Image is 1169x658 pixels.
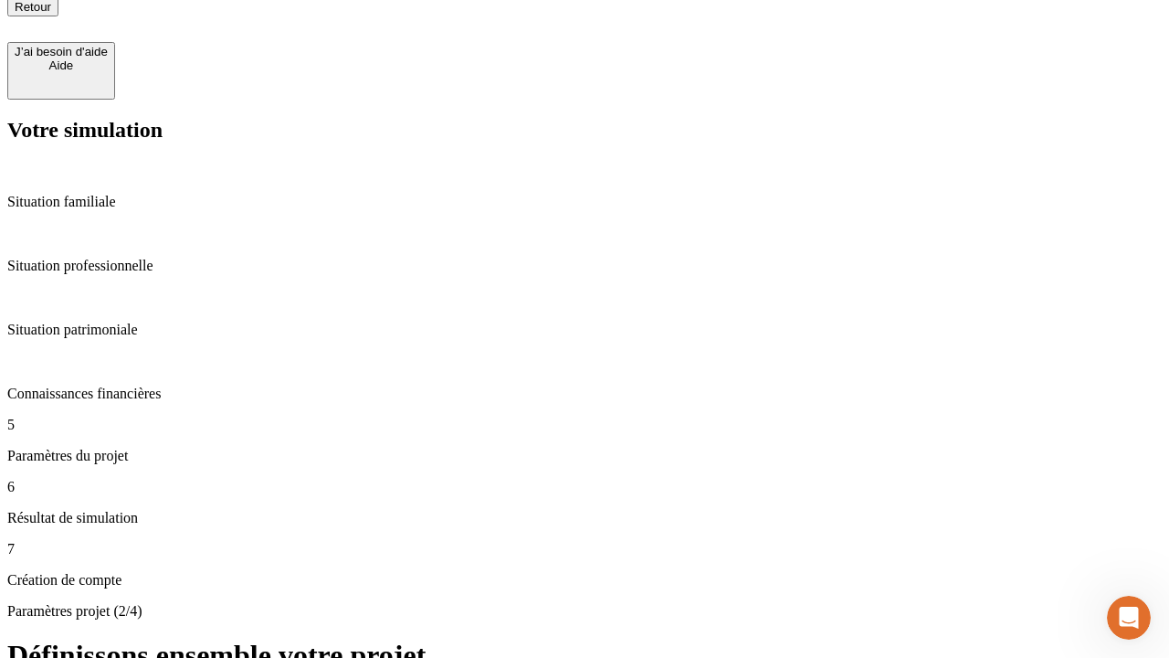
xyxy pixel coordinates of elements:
[7,448,1162,464] p: Paramètres du projet
[1107,596,1151,640] iframe: Intercom live chat
[7,386,1162,402] p: Connaissances financières
[7,258,1162,274] p: Situation professionnelle
[7,322,1162,338] p: Situation patrimoniale
[7,479,1162,495] p: 6
[7,118,1162,143] h2: Votre simulation
[15,45,108,58] div: J’ai besoin d'aide
[15,58,108,72] div: Aide
[7,603,1162,620] p: Paramètres projet (2/4)
[7,572,1162,589] p: Création de compte
[7,510,1162,526] p: Résultat de simulation
[7,194,1162,210] p: Situation familiale
[7,541,1162,557] p: 7
[7,42,115,100] button: J’ai besoin d'aideAide
[7,417,1162,433] p: 5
